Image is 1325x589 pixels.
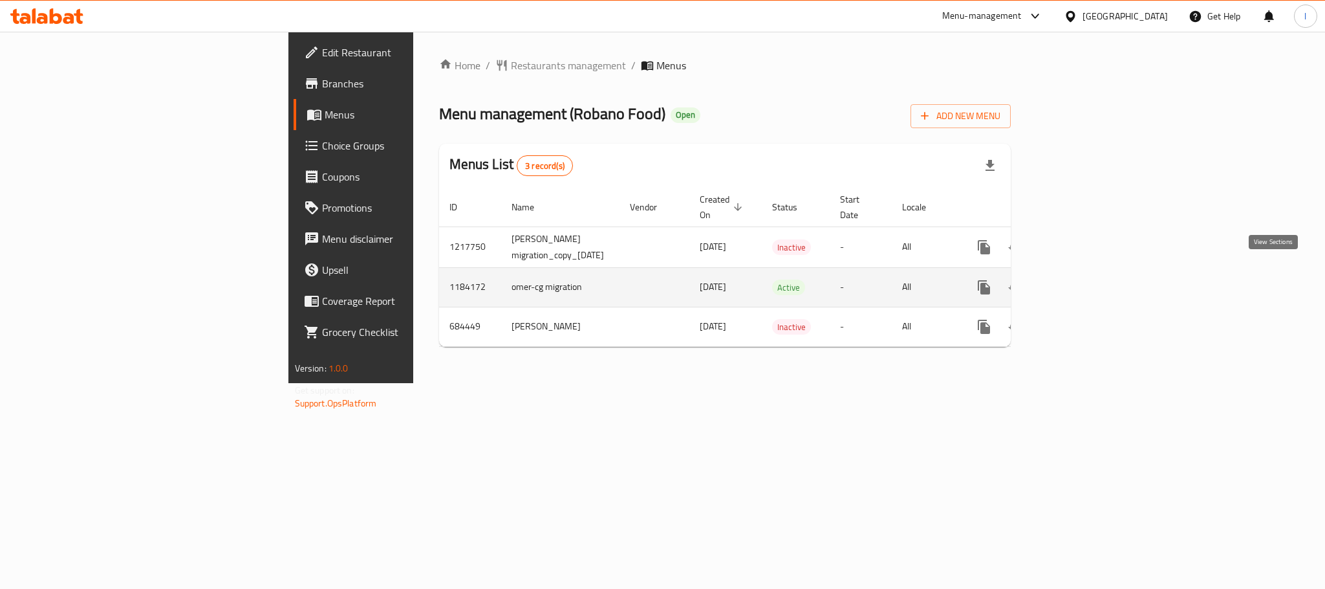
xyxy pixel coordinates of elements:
td: [PERSON_NAME] [501,307,619,346]
nav: breadcrumb [439,58,1011,73]
td: - [830,227,892,267]
span: Restaurants management [511,58,626,73]
h2: Menus List [449,155,573,176]
span: Branches [322,76,499,91]
span: Menu disclaimer [322,231,499,247]
table: enhanced table [439,188,1103,347]
span: Inactive [772,320,811,335]
a: Menus [294,99,510,130]
td: All [892,227,958,267]
span: ID [449,199,474,215]
span: Menus [656,58,686,73]
a: Coupons [294,161,510,192]
span: Coverage Report [322,293,499,309]
button: more [969,311,1000,342]
span: [DATE] [700,238,726,255]
span: Choice Groups [322,138,499,153]
div: Active [772,280,805,295]
span: Active [772,280,805,295]
a: Restaurants management [495,58,626,73]
a: Coverage Report [294,285,510,317]
td: All [892,307,958,346]
span: Menus [325,107,499,122]
td: omer-cg migration [501,267,619,307]
a: Upsell [294,254,510,285]
span: Grocery Checklist [322,324,499,340]
div: Inactive [772,239,811,255]
span: [DATE] [700,278,726,295]
span: 1.0.0 [329,360,349,377]
div: Inactive [772,319,811,335]
div: Open [671,107,700,123]
div: Export file [975,150,1006,181]
a: Branches [294,68,510,99]
div: Menu-management [942,8,1022,24]
span: Locale [902,199,943,215]
span: Edit Restaurant [322,45,499,60]
span: Add New Menu [921,108,1000,124]
span: Promotions [322,200,499,216]
span: Version: [295,360,327,377]
span: Name [512,199,551,215]
span: Upsell [322,262,499,278]
td: - [830,267,892,307]
button: Change Status [1000,311,1031,342]
td: All [892,267,958,307]
span: Open [671,109,700,120]
button: Add New Menu [910,104,1011,128]
button: more [969,272,1000,303]
span: Created On [700,192,746,223]
span: [DATE] [700,318,726,335]
li: / [631,58,636,73]
span: Status [772,199,814,215]
span: Start Date [840,192,876,223]
button: more [969,232,1000,263]
td: [PERSON_NAME] migration_copy_[DATE] [501,227,619,267]
span: Inactive [772,240,811,255]
div: Total records count [517,155,573,176]
span: Menu management ( Robano Food ) [439,99,665,128]
div: [GEOGRAPHIC_DATA] [1083,9,1168,23]
a: Support.OpsPlatform [295,395,377,412]
th: Actions [958,188,1103,227]
a: Promotions [294,192,510,223]
span: 3 record(s) [517,160,572,172]
a: Edit Restaurant [294,37,510,68]
span: l [1304,9,1306,23]
td: - [830,307,892,346]
span: Coupons [322,169,499,184]
a: Choice Groups [294,130,510,161]
span: Vendor [630,199,674,215]
a: Grocery Checklist [294,317,510,348]
button: Change Status [1000,272,1031,303]
span: Get support on: [295,382,354,399]
a: Menu disclaimer [294,223,510,254]
button: Change Status [1000,232,1031,263]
